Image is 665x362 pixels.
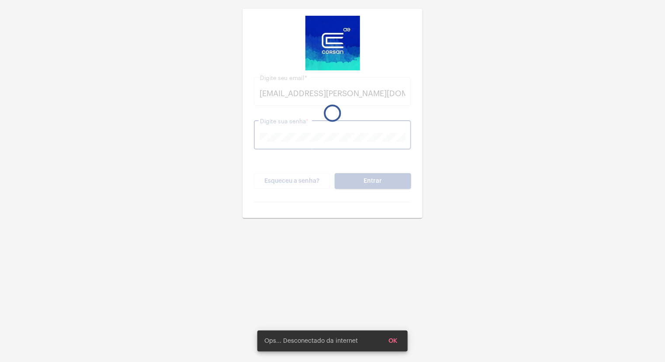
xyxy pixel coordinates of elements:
[364,178,382,184] span: Entrar
[335,173,411,189] button: Entrar
[264,337,358,345] span: Ops... Desconectado da internet
[265,178,320,184] span: Esqueceu a senha?
[254,173,330,189] button: Esqueceu a senha?
[388,338,397,344] span: OK
[260,89,405,98] input: Digite seu email
[305,16,360,70] img: d4669ae0-8c07-2337-4f67-34b0df7f5ae4.jpeg
[381,333,404,349] button: OK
